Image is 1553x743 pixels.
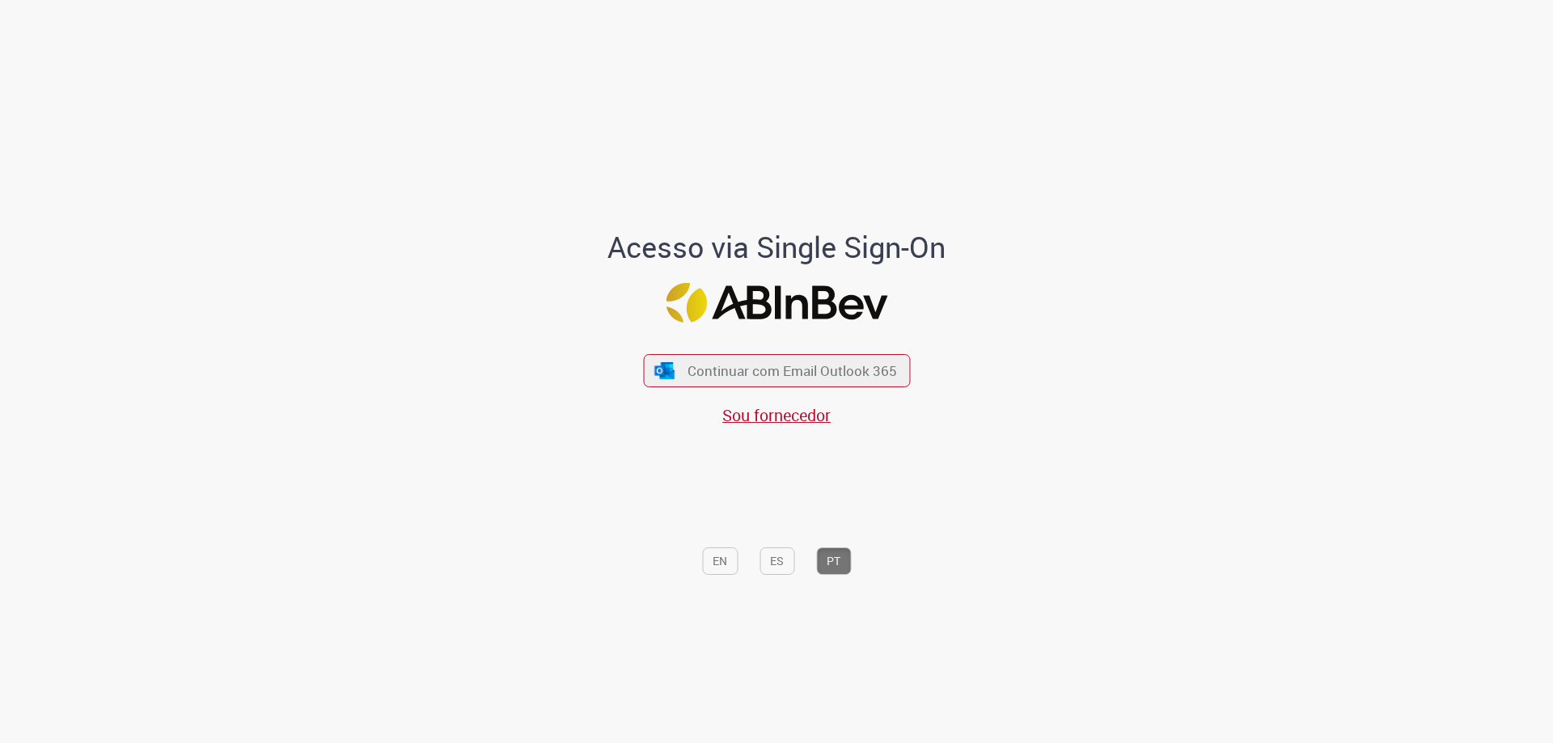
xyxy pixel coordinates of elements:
a: Sou fornecedor [722,404,831,426]
img: Logo ABInBev [666,283,887,323]
img: ícone Azure/Microsoft 360 [654,362,676,379]
button: PT [816,547,851,575]
span: Continuar com Email Outlook 365 [688,361,897,380]
button: EN [702,547,738,575]
button: ES [760,547,794,575]
button: ícone Azure/Microsoft 360 Continuar com Email Outlook 365 [643,354,910,387]
h1: Acesso via Single Sign-On [552,231,1001,264]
